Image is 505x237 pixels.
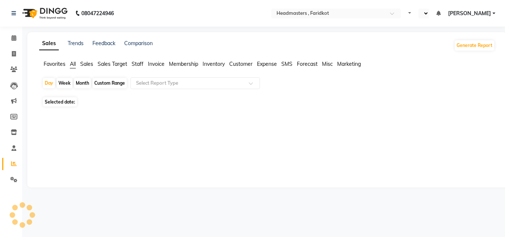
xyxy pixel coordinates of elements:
div: Month [74,78,91,88]
span: Marketing [337,61,361,67]
span: Favorites [44,61,65,67]
button: Generate Report [455,40,494,51]
span: Staff [132,61,143,67]
div: Day [43,78,55,88]
span: Customer [229,61,253,67]
span: Membership [169,61,198,67]
b: 08047224946 [81,3,114,24]
span: Expense [257,61,277,67]
span: Sales Target [98,61,127,67]
a: Sales [39,37,59,50]
span: Inventory [203,61,225,67]
div: Custom Range [92,78,127,88]
span: Forecast [297,61,318,67]
span: Misc [322,61,333,67]
a: Comparison [124,40,153,47]
span: Selected date: [43,97,77,106]
span: [PERSON_NAME] [448,10,491,17]
img: logo [19,3,70,24]
div: Week [57,78,72,88]
a: Feedback [92,40,115,47]
a: Trends [68,40,84,47]
span: All [70,61,76,67]
span: SMS [281,61,292,67]
span: Invoice [148,61,165,67]
span: Sales [80,61,93,67]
